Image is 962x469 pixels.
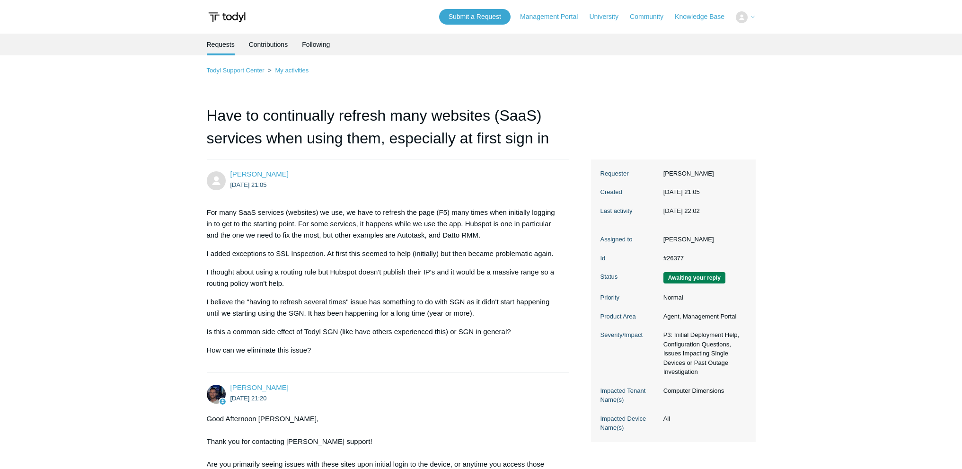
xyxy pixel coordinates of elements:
[600,414,659,433] dt: Impacted Device Name(s)
[275,67,309,74] a: My activities
[439,9,511,25] a: Submit a Request
[659,414,746,424] dd: All
[230,383,289,391] span: Connor Davis
[520,12,587,22] a: Management Portal
[659,293,746,302] dd: Normal
[249,34,288,55] a: Contributions
[659,330,746,377] dd: P3: Initial Deployment Help, Configuration Questions, Issues Impacting Single Devices or Past Out...
[600,330,659,340] dt: Severity/Impact
[207,67,266,74] li: Todyl Support Center
[663,207,700,214] time: 2025-08-14T22:02:28+00:00
[659,386,746,396] dd: Computer Dimensions
[230,395,267,402] time: 2025-07-18T21:20:47Z
[207,296,560,319] p: I believe the "having to refresh several times" issue has something to do with SGN as it didn't s...
[230,383,289,391] a: [PERSON_NAME]
[589,12,627,22] a: University
[600,254,659,263] dt: Id
[630,12,673,22] a: Community
[230,170,289,178] span: Jeff Weinman
[600,187,659,197] dt: Created
[659,254,746,263] dd: #26377
[207,266,560,289] p: I thought about using a routing rule but Hubspot doesn't publish their IP's and it would be a mas...
[600,312,659,321] dt: Product Area
[207,67,265,74] a: Todyl Support Center
[600,293,659,302] dt: Priority
[266,67,309,74] li: My activities
[207,9,247,26] img: Todyl Support Center Help Center home page
[600,386,659,405] dt: Impacted Tenant Name(s)
[659,312,746,321] dd: Agent, Management Portal
[207,248,560,259] p: I added exceptions to SSL Inspection. At first this seemed to help (initially) but then became pr...
[302,34,330,55] a: Following
[207,207,560,241] p: For many SaaS services (websites) we use, we have to refresh the page (F5) many times when initia...
[663,188,700,195] time: 2025-07-18T21:05:40+00:00
[230,181,267,188] time: 2025-07-18T21:05:40Z
[230,170,289,178] a: [PERSON_NAME]
[207,326,560,337] p: Is this a common side effect of Todyl SGN (like have others experienced this) or SGN in general?
[207,104,569,159] h1: Have to continually refresh many websites (SaaS) services when using them, especially at first si...
[600,272,659,282] dt: Status
[207,345,560,356] p: How can we eliminate this issue?
[675,12,734,22] a: Knowledge Base
[663,272,725,283] span: We are waiting for you to respond
[600,206,659,216] dt: Last activity
[659,235,746,244] dd: [PERSON_NAME]
[207,34,235,55] li: Requests
[659,169,746,178] dd: [PERSON_NAME]
[600,235,659,244] dt: Assigned to
[600,169,659,178] dt: Requester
